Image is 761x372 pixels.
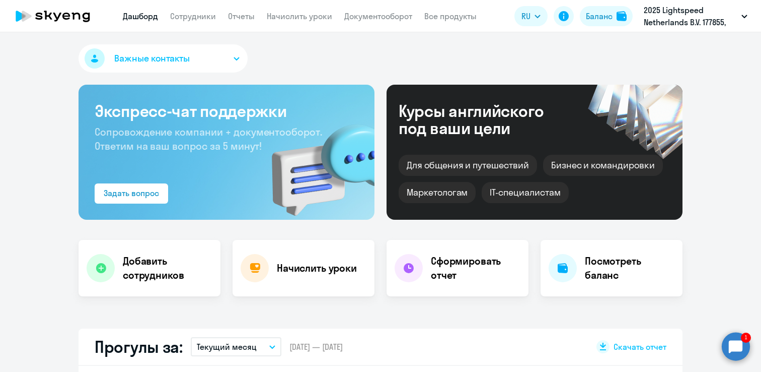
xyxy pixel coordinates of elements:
[277,261,357,275] h4: Начислить уроки
[399,155,537,176] div: Для общения и путешествий
[399,102,571,137] div: Курсы английского под ваши цели
[344,11,412,21] a: Документооборот
[197,341,257,353] p: Текущий месяц
[104,187,159,199] div: Задать вопрос
[289,341,343,352] span: [DATE] — [DATE]
[580,6,633,26] button: Балансbalance
[585,254,674,282] h4: Посмотреть баланс
[431,254,520,282] h4: Сформировать отчет
[123,11,158,21] a: Дашборд
[191,337,281,356] button: Текущий месяц
[114,52,190,65] span: Важные контакты
[644,4,737,28] p: 2025 Lightspeed Netherlands B.V. 177855, [GEOGRAPHIC_DATA], ООО
[521,10,530,22] span: RU
[586,10,613,22] div: Баланс
[543,155,663,176] div: Бизнес и командировки
[424,11,477,21] a: Все продукты
[639,4,752,28] button: 2025 Lightspeed Netherlands B.V. 177855, [GEOGRAPHIC_DATA], ООО
[482,182,568,203] div: IT-специалистам
[95,126,322,152] span: Сопровождение компании + документооборот. Ответим на ваш вопрос за 5 минут!
[614,341,666,352] span: Скачать отчет
[95,337,183,357] h2: Прогулы за:
[123,254,212,282] h4: Добавить сотрудников
[617,11,627,21] img: balance
[170,11,216,21] a: Сотрудники
[514,6,548,26] button: RU
[95,183,168,204] button: Задать вопрос
[399,182,476,203] div: Маркетологам
[267,11,332,21] a: Начислить уроки
[228,11,255,21] a: Отчеты
[79,44,248,73] button: Важные контакты
[257,106,374,220] img: bg-img
[95,101,358,121] h3: Экспресс-чат поддержки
